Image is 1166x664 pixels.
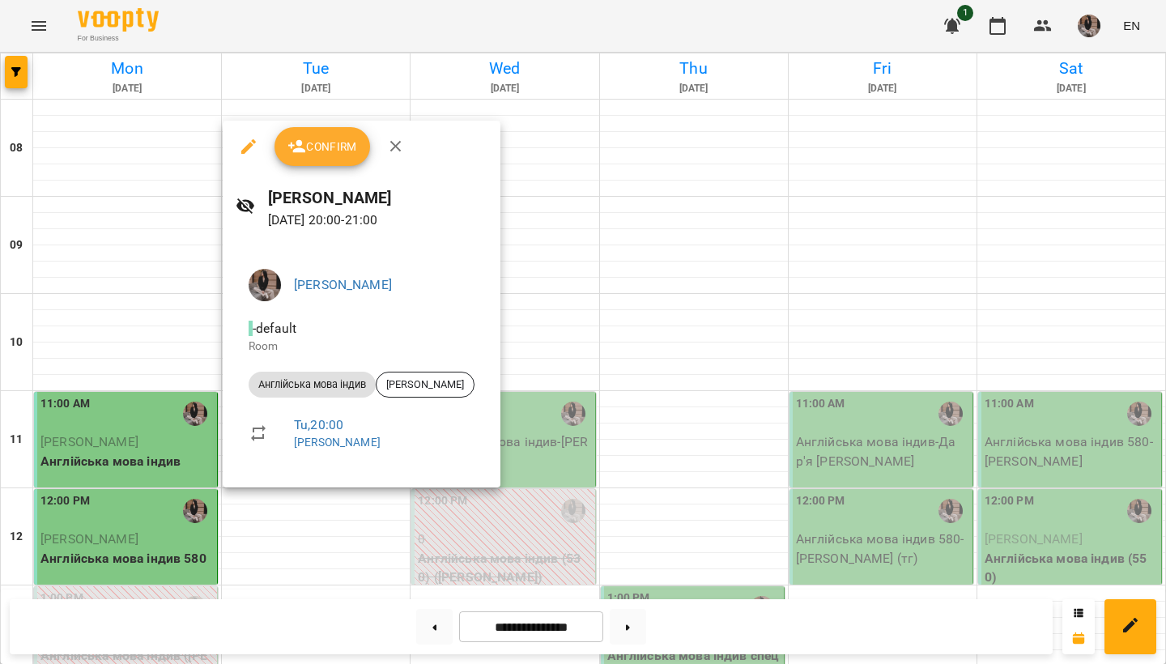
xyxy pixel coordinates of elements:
a: Tu , 20:00 [294,417,343,432]
span: Англійська мова індив [249,377,376,392]
a: [PERSON_NAME] [294,277,392,292]
button: Confirm [274,127,370,166]
p: Room [249,338,474,355]
span: Confirm [287,137,357,156]
div: [PERSON_NAME] [376,372,474,398]
h6: [PERSON_NAME] [268,185,487,211]
span: [PERSON_NAME] [377,377,474,392]
span: - default [249,321,300,336]
a: [PERSON_NAME] [294,436,381,449]
p: [DATE] 20:00 - 21:00 [268,211,487,230]
img: 7eeb5c2dceb0f540ed985a8fa2922f17.jpg [249,269,281,301]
